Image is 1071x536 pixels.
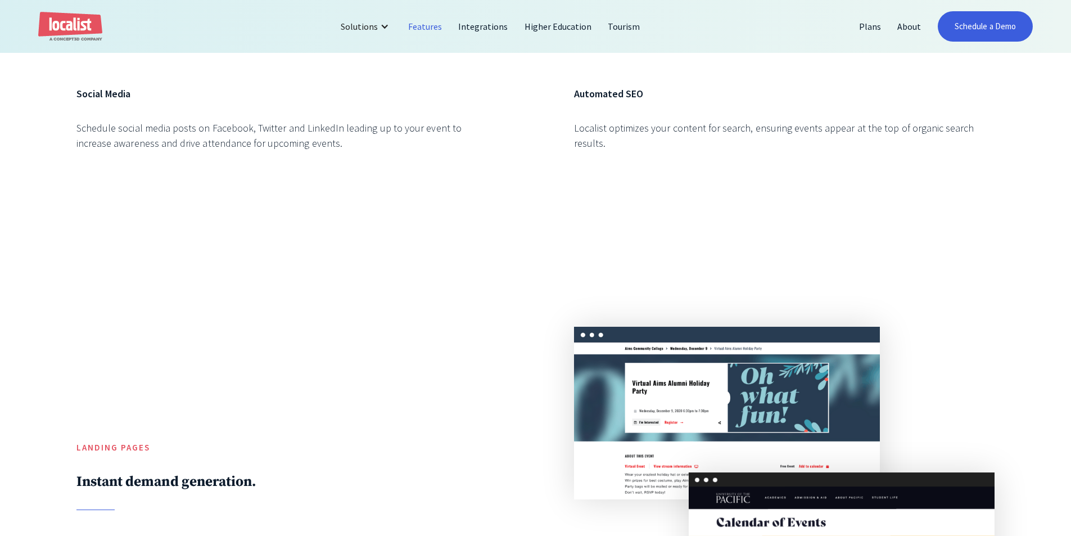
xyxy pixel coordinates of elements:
a: Plans [851,13,889,40]
a: Higher Education [517,13,600,40]
a: home [38,12,102,42]
h6: Social Media [76,86,497,101]
div: Schedule social media posts on Facebook, Twitter and LinkedIn leading up to your event to increas... [76,120,497,151]
div: Solutions [341,20,378,33]
div: Solutions [332,13,400,40]
h5: Landing Pages [76,442,497,454]
a: Schedule a Demo [938,11,1033,42]
a: Tourism [600,13,648,40]
a: About [889,13,929,40]
a: Integrations [450,13,516,40]
div: Localist optimizes your content for search, ensuring events appear at the top of organic search r... [574,120,995,151]
h6: Automated SEO [574,86,995,101]
h2: Instant demand generation. [76,473,497,490]
a: Features [400,13,450,40]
